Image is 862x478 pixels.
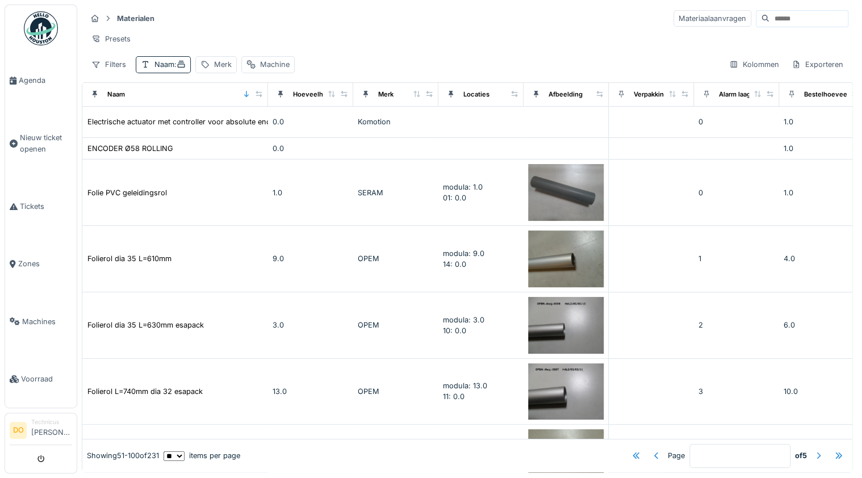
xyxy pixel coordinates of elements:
a: Voorraad [5,350,77,408]
span: 11: 0.0 [443,392,465,401]
div: 3 [698,386,775,397]
div: Folierol L=740mm dia 32 esapack [87,386,203,397]
div: Electrische actuator met controller voor absolute encoder en drive [87,116,316,127]
div: OPEM [358,386,434,397]
img: Folierol dia 35 L=630mm esapack [528,297,604,354]
div: Technicus [31,418,72,426]
div: Verpakking [634,90,668,99]
img: Folierol L=740mm dia 32 esapack [528,363,604,420]
div: Locaties [463,90,489,99]
span: modula: 1.0 [443,183,483,191]
span: 01: 0.0 [443,194,466,202]
div: OPEM [358,253,434,264]
span: Nieuw ticket openen [20,132,72,154]
div: Page [668,451,685,462]
div: Merk [214,59,232,70]
div: Naam [107,90,125,99]
a: Machines [5,293,77,350]
a: Nieuw ticket openen [5,109,77,178]
span: Agenda [19,75,72,86]
div: Afbeelding [549,90,583,99]
li: [PERSON_NAME] [31,418,72,442]
a: DO Technicus[PERSON_NAME] [10,418,72,445]
img: Folierol dia 35 L=610mm [528,230,604,287]
div: 1.0 [273,187,349,198]
a: Tickets [5,178,77,235]
div: 13.0 [273,386,349,397]
img: Folie PVC geleidingsrol [528,164,604,221]
div: 3.0 [273,320,349,330]
strong: Materialen [112,13,159,24]
span: Tickets [20,201,72,212]
div: Kolommen [724,56,784,73]
div: Naam [154,59,186,70]
div: Hoeveelheid [293,90,333,99]
div: 0 [698,116,775,127]
a: Agenda [5,52,77,109]
div: 0.0 [273,143,349,154]
div: Folie PVC geleidingsrol [87,187,167,198]
li: DO [10,422,27,439]
span: 14: 0.0 [443,260,466,269]
div: Exporteren [786,56,848,73]
div: ENCODER Ø58 ROLLING [87,143,173,154]
div: 1.0 [784,116,860,127]
div: 1.0 [784,187,860,198]
span: Zones [18,258,72,269]
div: Folierol dia 35 L=610mm [87,253,171,264]
div: SERAM [358,187,434,198]
div: Showing 51 - 100 of 231 [87,451,159,462]
div: Machine [260,59,290,70]
strong: of 5 [795,451,807,462]
div: 0.0 [273,116,349,127]
span: modula: 3.0 [443,316,484,324]
div: 0 [698,187,775,198]
span: Machines [22,316,72,327]
span: modula: 9.0 [443,249,484,258]
div: 2 [698,320,775,330]
div: 1 [698,253,775,264]
div: Alarm laag niveau [719,90,773,99]
img: Badge_color-CXgf-gQk.svg [24,11,58,45]
a: Zones [5,235,77,292]
span: 10: 0.0 [443,326,466,335]
div: items per page [164,451,240,462]
div: Komotion [358,116,434,127]
div: Folierol dia 35 L=630mm esapack [87,320,204,330]
span: Voorraad [21,374,72,384]
div: OPEM [358,320,434,330]
div: 10.0 [784,386,860,397]
div: 9.0 [273,253,349,264]
div: Filters [86,56,131,73]
div: 6.0 [784,320,860,330]
div: 4.0 [784,253,860,264]
div: Materiaalaanvragen [673,10,751,27]
div: Merk [378,90,394,99]
span: modula: 13.0 [443,381,487,390]
div: 1.0 [784,143,860,154]
div: Presets [86,31,136,47]
span: : [174,60,186,69]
